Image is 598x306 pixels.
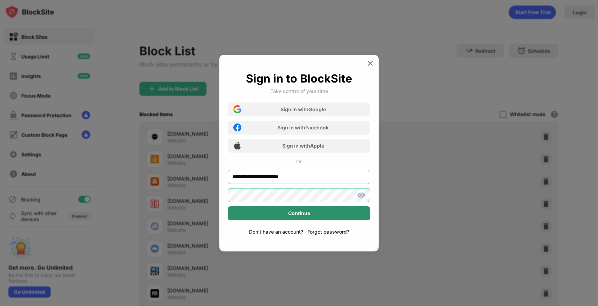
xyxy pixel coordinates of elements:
img: show-password.svg [357,191,365,199]
div: Forgot password? [307,229,349,235]
div: Take control of your time [270,88,328,94]
div: Continue [288,211,310,216]
div: Sign in with Google [280,106,326,112]
div: Don't have an account? [249,229,303,235]
div: Sign in to BlockSite [246,72,352,85]
img: google-icon.png [233,105,241,113]
div: Or [228,158,370,164]
div: Sign in with Facebook [277,124,329,130]
img: facebook-icon.png [233,123,241,131]
img: apple-icon.png [233,142,241,150]
div: Sign in with Apple [282,143,324,149]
